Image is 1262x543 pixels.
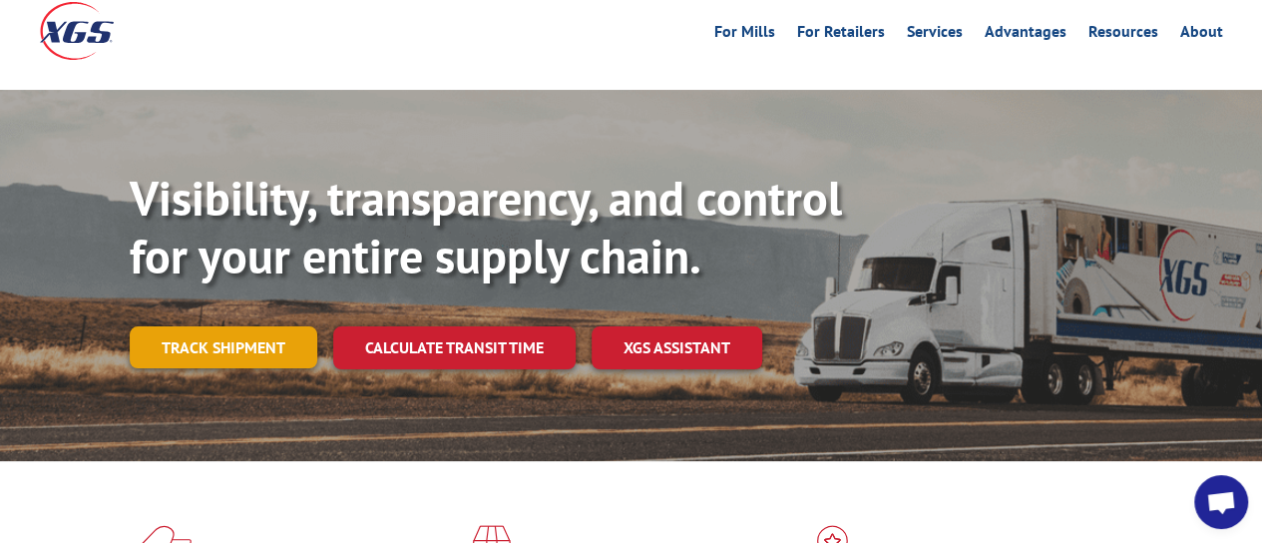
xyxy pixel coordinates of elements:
[797,24,885,46] a: For Retailers
[592,326,762,369] a: XGS ASSISTANT
[1194,475,1248,529] div: Open chat
[130,167,842,286] b: Visibility, transparency, and control for your entire supply chain.
[907,24,963,46] a: Services
[714,24,775,46] a: For Mills
[130,326,317,368] a: Track shipment
[1180,24,1223,46] a: About
[333,326,576,369] a: Calculate transit time
[985,24,1066,46] a: Advantages
[1088,24,1158,46] a: Resources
